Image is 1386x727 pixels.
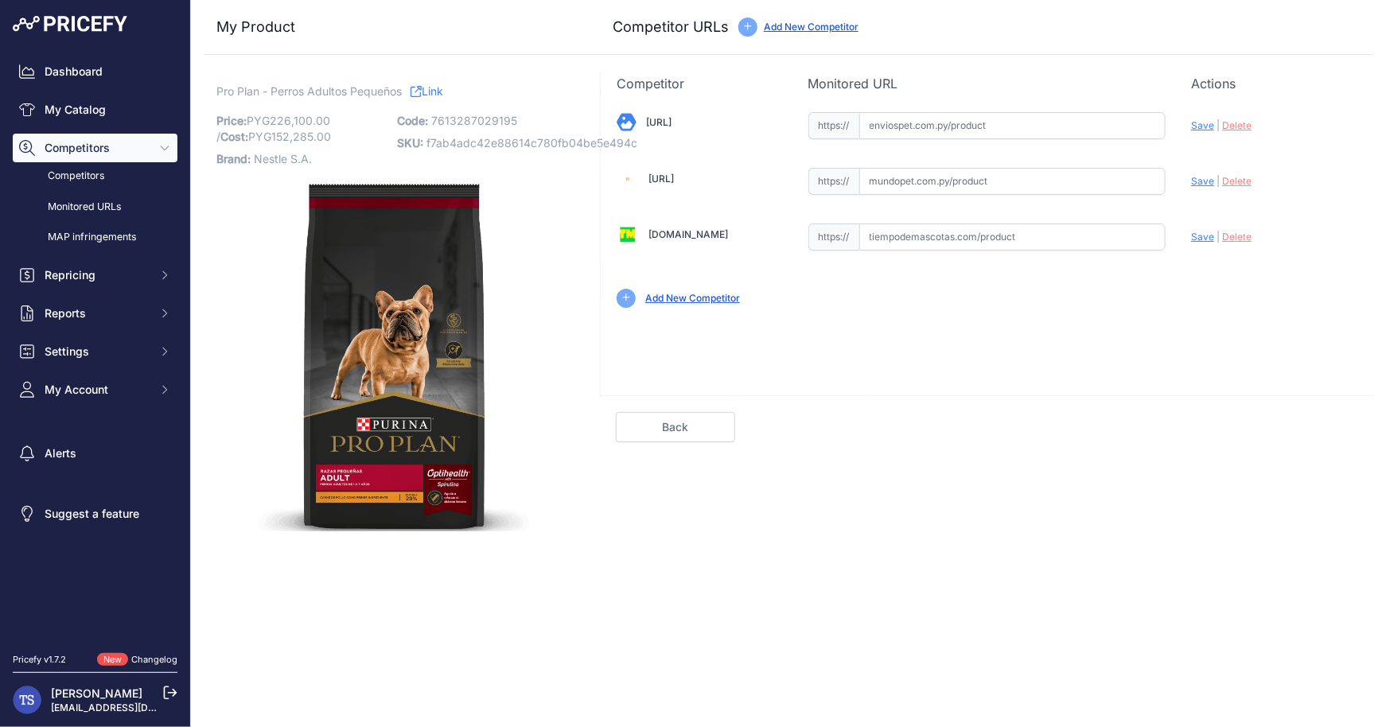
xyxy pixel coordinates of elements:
[808,168,859,195] span: https://
[45,267,149,283] span: Repricing
[254,152,312,165] span: Nestle S.A.
[1217,175,1220,187] span: |
[1217,231,1220,243] span: |
[426,136,637,150] span: f7ab4adc42e88614c780fb04be5e494c
[13,162,177,190] a: Competitors
[131,654,177,665] a: Changelog
[808,74,1166,93] p: Monitored URL
[216,130,331,143] span: / PYG
[13,299,177,328] button: Reports
[1222,175,1252,187] span: Delete
[1222,231,1252,243] span: Delete
[617,74,783,93] p: Competitor
[646,116,672,128] a: [URL]
[859,112,1166,139] input: enviospet.com.py/product
[13,224,177,251] a: MAP infringements
[13,16,127,32] img: Pricefy Logo
[13,375,177,404] button: My Account
[216,16,568,38] h3: My Product
[411,81,443,101] a: Link
[13,337,177,366] button: Settings
[1191,175,1214,187] span: Save
[13,57,177,634] nav: Sidebar
[613,16,729,38] h3: Competitor URLs
[1191,74,1357,93] p: Actions
[431,114,517,127] span: 7613287029195
[1217,119,1220,131] span: |
[13,134,177,162] button: Competitors
[13,57,177,86] a: Dashboard
[859,168,1166,195] input: mundopet.com.py/product
[808,112,859,139] span: https://
[45,344,149,360] span: Settings
[45,382,149,398] span: My Account
[45,140,149,156] span: Competitors
[1191,119,1214,131] span: Save
[13,500,177,528] a: Suggest a feature
[764,21,858,33] a: Add New Competitor
[397,114,428,127] span: Code:
[13,653,66,667] div: Pricefy v1.7.2
[859,224,1166,251] input: tiempodemascotas.com/product
[216,110,387,148] p: PYG
[216,114,247,127] span: Price:
[13,261,177,290] button: Repricing
[271,130,331,143] span: 152,285.00
[648,228,728,240] a: [DOMAIN_NAME]
[1191,231,1214,243] span: Save
[97,653,128,667] span: New
[45,305,149,321] span: Reports
[13,95,177,124] a: My Catalog
[648,173,674,185] a: [URL]
[51,702,217,713] a: [EMAIL_ADDRESS][DOMAIN_NAME]
[216,81,402,101] span: Pro Plan - Perros Adultos Pequeños
[51,686,142,700] a: [PERSON_NAME]
[216,152,251,165] span: Brand:
[645,292,740,304] a: Add New Competitor
[397,136,423,150] span: SKU:
[220,130,248,143] span: Cost:
[808,224,859,251] span: https://
[270,114,330,127] span: 226,100.00
[13,439,177,468] a: Alerts
[616,412,735,442] a: Back
[1222,119,1252,131] span: Delete
[13,193,177,221] a: Monitored URLs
